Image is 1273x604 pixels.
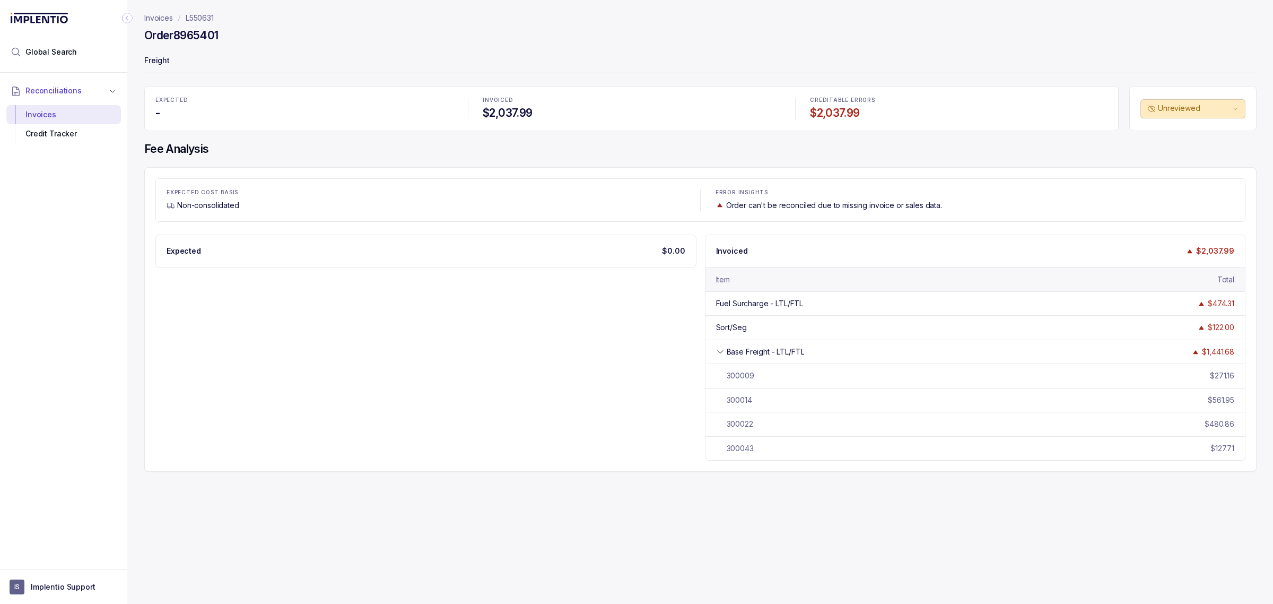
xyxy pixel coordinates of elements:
[810,97,1108,103] p: CREDITABLE ERRORS
[1210,370,1234,381] div: $271.16
[167,246,201,256] p: Expected
[716,274,730,285] div: Item
[1210,443,1234,454] div: $127.71
[155,97,453,103] p: EXPECTED
[177,200,239,211] p: Non-consolidated
[662,246,685,256] p: $0.00
[10,580,118,594] button: User initialsImplentio Support
[144,13,173,23] a: Invoices
[144,142,1257,157] h4: Fee Analysis
[1140,99,1245,118] button: Unreviewed
[1208,395,1234,405] div: $561.95
[716,370,754,381] div: 300009
[716,395,752,405] div: 300014
[10,580,24,594] span: User initials
[167,189,685,196] p: EXPECTED COST BASIS
[716,443,754,454] div: 300043
[144,28,218,43] h4: Order 8965401
[1217,274,1234,285] div: Total
[155,106,453,120] h4: -
[716,246,748,256] p: Invoiced
[483,106,780,120] h4: $2,037.99
[15,124,112,143] div: Credit Tracker
[1191,348,1200,356] img: trend image
[1208,298,1234,309] div: $474.31
[25,85,82,96] span: Reconciliations
[186,13,214,23] a: L550631
[716,322,747,333] div: Sort/Seg
[1158,103,1230,114] p: Unreviewed
[716,189,1234,196] p: ERROR INSIGHTS
[727,347,805,357] div: Base Freight - LTL/FTL
[1202,347,1234,357] div: $1,441.68
[1205,419,1234,429] div: $480.86
[1197,324,1206,332] img: trend image
[483,97,780,103] p: INVOICED
[1196,246,1234,256] p: $2,037.99
[726,200,942,211] p: Order can't be reconciled due to missing invoice or sales data.
[1197,300,1206,308] img: trend image
[31,582,95,592] p: Implentio Support
[716,201,724,209] img: trend image
[144,51,1257,72] p: Freight
[6,79,121,102] button: Reconciliations
[25,47,77,57] span: Global Search
[716,419,753,429] div: 300022
[810,106,1108,120] h4: $2,037.99
[716,298,804,309] div: Fuel Surcharge - LTL/FTL
[144,13,214,23] nav: breadcrumb
[15,105,112,124] div: Invoices
[1185,247,1194,255] img: trend image
[121,12,134,24] div: Collapse Icon
[1208,322,1234,333] div: $122.00
[6,103,121,146] div: Reconciliations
